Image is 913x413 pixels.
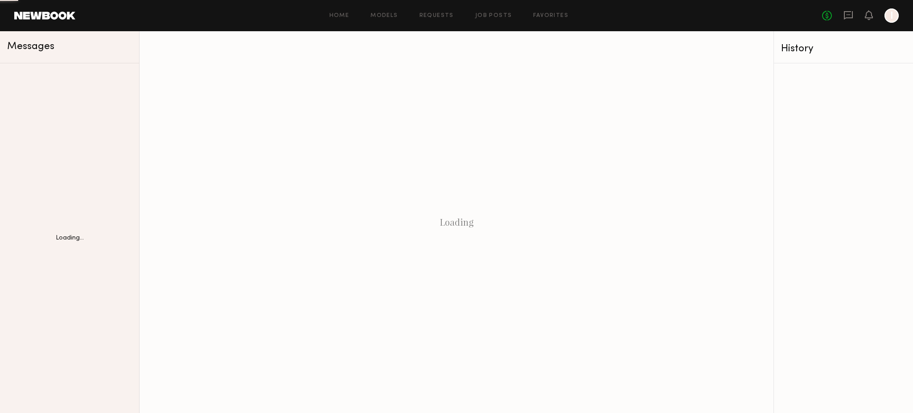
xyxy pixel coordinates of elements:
div: Loading... [56,235,84,241]
div: Loading [140,31,773,413]
span: Messages [7,41,54,52]
div: History [781,44,906,54]
a: Home [329,13,350,19]
a: Favorites [533,13,568,19]
a: I [884,8,899,23]
a: Job Posts [475,13,512,19]
a: Models [370,13,398,19]
a: Requests [419,13,454,19]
